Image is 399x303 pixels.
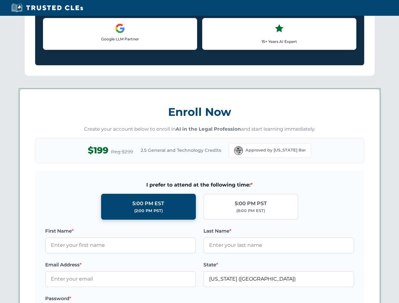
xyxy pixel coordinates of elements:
label: Last Name [203,227,354,235]
p: 15+ Years AI Expert [208,39,351,45]
div: 5:00 PM PST [235,199,267,208]
strong: AI in the Legal Profession [176,126,241,132]
input: Enter your first name [45,237,196,253]
input: Enter your last name [203,237,354,253]
label: Password [45,295,196,302]
span: $199 [88,143,108,157]
p: Create your account below to enroll in and start learning immediately. [35,126,364,133]
img: Florida Bar [234,146,243,155]
label: State [203,261,354,269]
div: (2:00 PM PST) [134,208,163,214]
div: 5:00 PM EST [132,199,164,208]
label: First Name [45,227,196,235]
h3: Enroll Now [35,102,364,122]
p: Google LLM Partner [48,36,192,42]
span: 2.5 General and Technology Credits [141,147,221,154]
div: (8:00 PM EST) [236,208,265,214]
img: Trusted CLEs [9,3,85,13]
label: Email Address [45,261,196,269]
span: I prefer to attend at the following time: [45,181,354,189]
span: Approved by [US_STATE] Bar [245,147,306,153]
img: Google [115,23,125,33]
input: Florida (FL) [203,271,354,287]
input: Enter your email [45,271,196,287]
span: Reg $299 [111,148,133,156]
